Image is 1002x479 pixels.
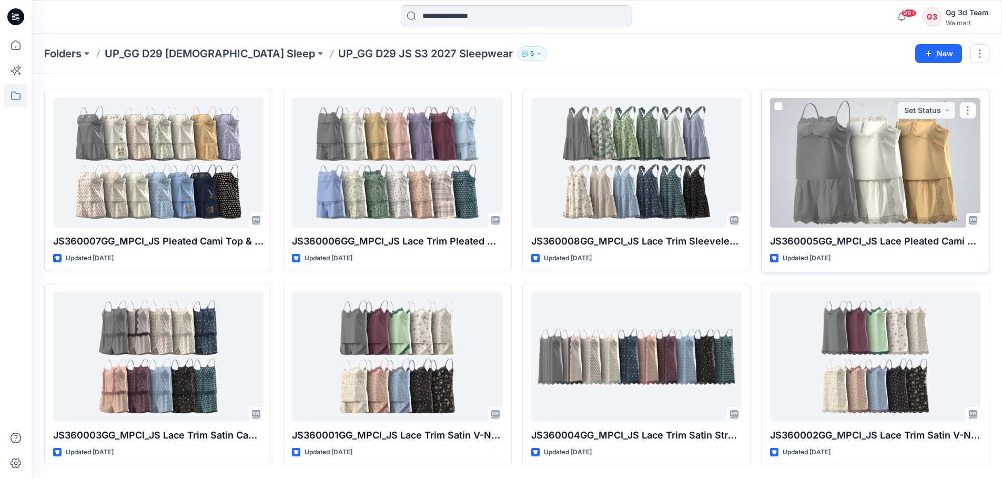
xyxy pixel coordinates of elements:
[292,292,502,422] a: JS360001GG_MPCI_JS Lace Trim Satin V-Neck Cami Top & Shorts Set
[770,234,980,249] p: JS360005GG_MPCI_JS Lace Pleated Cami Top & Shorts Set
[105,46,315,61] a: UP_GG D29 [DEMOGRAPHIC_DATA] Sleep
[531,98,742,228] a: JS360008GG_MPCI_JS Lace Trim Sleeveless V-Neck Mini Dress
[783,253,831,264] p: Updated [DATE]
[66,447,114,458] p: Updated [DATE]
[531,428,742,443] p: JS360004GG_MPCI_JS Lace Trim Satin Strappy Dress
[915,44,962,63] button: New
[338,46,513,61] p: UP_GG D29 JS S3 2027 Sleepwear
[44,46,82,61] a: Folders
[531,292,742,422] a: JS360004GG_MPCI_JS Lace Trim Satin Strappy Dress
[783,447,831,458] p: Updated [DATE]
[53,292,264,422] a: JS360003GG_MPCI_JS Lace Trim Satin Cami Top & Shorts Set
[292,98,502,228] a: JS360006GG_MPCI_JS Lace Trim Pleated Cami Top & Shorts Set With Embroidery
[544,447,592,458] p: Updated [DATE]
[770,292,980,422] a: JS360002GG_MPCI_JS Lace Trim Satin V-Neck Strappy Dress
[517,46,547,61] button: 5
[901,9,917,17] span: 99+
[770,428,980,443] p: JS360002GG_MPCI_JS Lace Trim Satin V-Neck Strappy Dress
[531,234,742,249] p: JS360008GG_MPCI_JS Lace Trim Sleeveless V-Neck Mini Dress
[946,6,989,19] div: Gg 3d Team
[53,428,264,443] p: JS360003GG_MPCI_JS Lace Trim Satin Cami Top & Shorts Set
[305,447,352,458] p: Updated [DATE]
[946,19,989,27] div: Walmart
[305,253,352,264] p: Updated [DATE]
[53,98,264,228] a: JS360007GG_MPCI_JS Pleated Cami Top & Shorts Set With Embroidery
[530,48,534,59] p: 5
[292,234,502,249] p: JS360006GG_MPCI_JS Lace Trim Pleated Cami Top & Shorts Set With Embroidery
[544,253,592,264] p: Updated [DATE]
[770,98,980,228] a: JS360005GG_MPCI_JS Lace Pleated Cami Top & Shorts Set
[53,234,264,249] p: JS360007GG_MPCI_JS Pleated Cami Top & Shorts Set With Embroidery
[292,428,502,443] p: JS360001GG_MPCI_JS Lace Trim Satin V-Neck Cami Top & Shorts Set
[923,7,942,26] div: G3
[66,253,114,264] p: Updated [DATE]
